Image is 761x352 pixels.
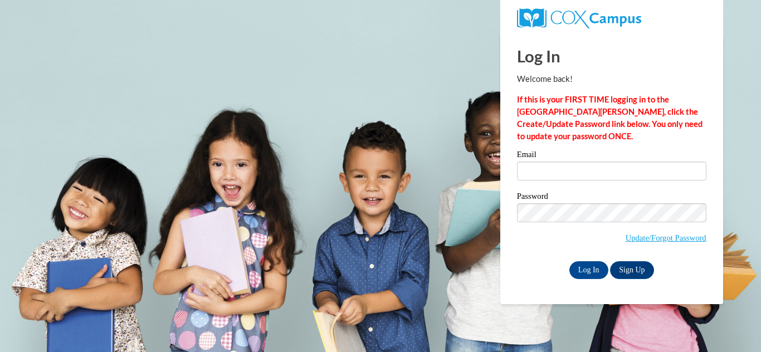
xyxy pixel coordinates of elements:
[517,192,706,203] label: Password
[626,233,706,242] a: Update/Forgot Password
[610,261,653,279] a: Sign Up
[517,150,706,162] label: Email
[517,8,641,28] img: COX Campus
[517,45,706,67] h1: Log In
[569,261,608,279] input: Log In
[517,95,703,141] strong: If this is your FIRST TIME logging in to the [GEOGRAPHIC_DATA][PERSON_NAME], click the Create/Upd...
[517,13,641,22] a: COX Campus
[517,73,706,85] p: Welcome back!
